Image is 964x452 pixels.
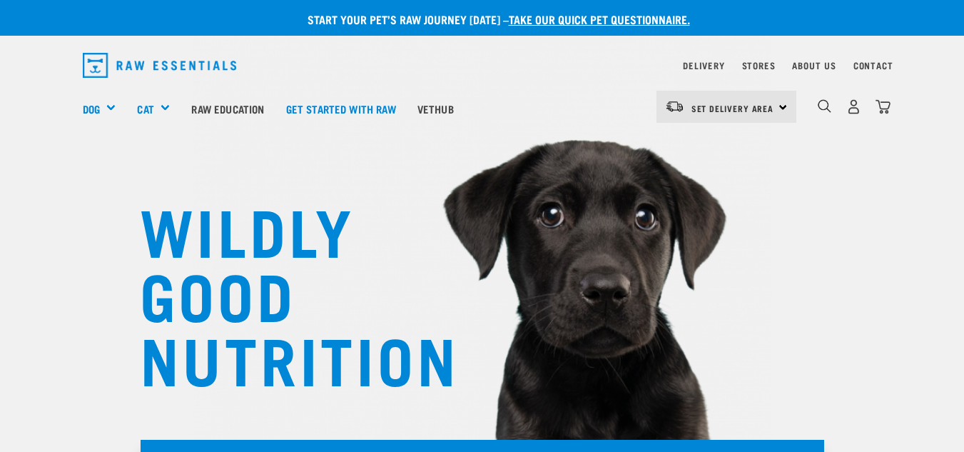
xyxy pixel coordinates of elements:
a: Stores [742,63,776,68]
a: About Us [792,63,836,68]
span: Set Delivery Area [691,106,774,111]
a: Dog [83,101,100,117]
a: Get started with Raw [275,80,407,137]
a: Raw Education [181,80,275,137]
a: Contact [853,63,893,68]
a: Vethub [407,80,465,137]
h1: WILDLY GOOD NUTRITION [140,196,425,389]
img: user.png [846,99,861,114]
img: home-icon-1@2x.png [818,99,831,113]
img: van-moving.png [665,100,684,113]
a: take our quick pet questionnaire. [509,16,690,22]
a: Cat [137,101,153,117]
img: home-icon@2x.png [876,99,891,114]
a: Delivery [683,63,724,68]
img: Raw Essentials Logo [83,53,237,78]
nav: dropdown navigation [71,47,893,84]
